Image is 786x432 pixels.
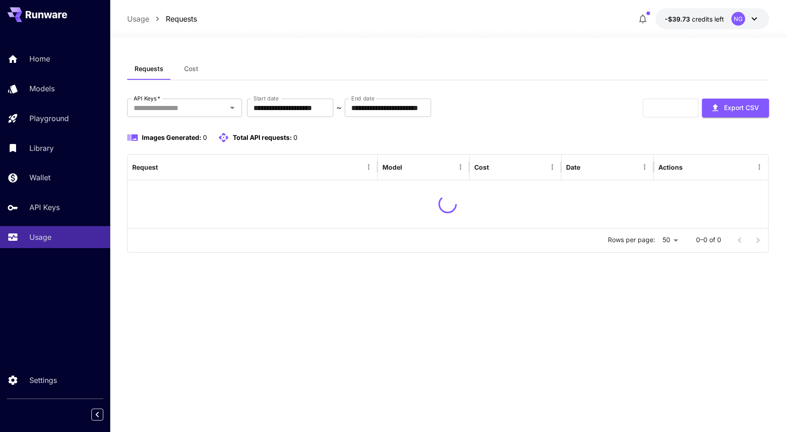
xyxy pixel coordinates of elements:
button: Collapse sidebar [91,409,103,421]
button: Menu [362,161,375,173]
span: 0 [203,133,207,141]
button: Export CSV [702,99,769,117]
p: API Keys [29,202,60,213]
div: Request [132,163,158,171]
p: Rows per page: [608,235,655,244]
label: API Keys [134,94,160,102]
span: credits left [692,15,724,23]
span: 0 [293,133,298,141]
p: Models [29,83,55,94]
p: Settings [29,375,57,386]
p: Wallet [29,172,51,183]
div: NG [731,12,745,26]
div: -$39.73256 [665,14,724,24]
div: Date [566,163,580,171]
button: Open [226,101,239,114]
div: Model [382,163,402,171]
div: Actions [658,163,683,171]
span: -$39.73 [665,15,692,23]
div: Cost [474,163,489,171]
p: Usage [29,232,51,243]
label: End date [351,94,374,102]
div: 50 [659,233,681,247]
button: Menu [546,161,559,173]
a: Requests [166,13,197,24]
p: 0–0 of 0 [696,235,721,244]
span: Images Generated: [142,133,202,141]
button: Sort [581,161,594,173]
button: Menu [638,161,651,173]
button: Menu [753,161,766,173]
p: Home [29,53,50,64]
button: Menu [454,161,467,173]
div: Collapse sidebar [98,406,110,423]
p: Library [29,143,54,154]
span: Total API requests: [233,133,292,141]
label: Start date [253,94,279,102]
p: ~ [337,102,342,113]
p: Playground [29,113,69,124]
button: Sort [490,161,503,173]
button: Sort [159,161,172,173]
span: Cost [184,65,198,73]
button: -$39.73256NG [656,8,769,29]
nav: breadcrumb [127,13,197,24]
a: Usage [127,13,149,24]
span: Requests [135,65,163,73]
button: Sort [403,161,416,173]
